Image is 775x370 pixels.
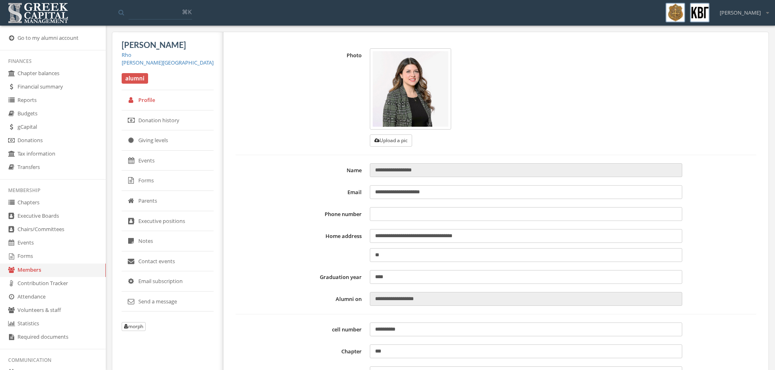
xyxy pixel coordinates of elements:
label: Name [236,163,366,177]
label: Photo [236,48,366,147]
label: Home address [236,229,366,262]
a: Events [122,151,214,171]
a: Forms [122,171,214,191]
a: Donation history [122,110,214,131]
label: Phone number [236,207,366,221]
button: Upload a pic [370,134,412,147]
label: Email [236,185,366,199]
a: [PERSON_NAME][GEOGRAPHIC_DATA] [122,59,214,66]
a: Send a message [122,292,214,312]
span: ⌘K [182,8,192,16]
label: Chapter [236,344,366,358]
label: Graduation year [236,270,366,284]
a: Notes [122,231,214,251]
label: cell number [236,322,366,336]
a: Giving levels [122,130,214,151]
button: morph [122,322,146,331]
div: [PERSON_NAME] [714,3,769,17]
span: alumni [122,73,148,84]
a: Executive positions [122,211,214,232]
a: Profile [122,90,214,110]
a: Email subscription [122,271,214,292]
a: Parents [122,191,214,211]
label: Alumni on [236,292,366,306]
a: Rho [122,51,131,58]
a: Contact events [122,251,214,272]
span: [PERSON_NAME] [720,9,761,17]
span: [PERSON_NAME] [122,40,186,50]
